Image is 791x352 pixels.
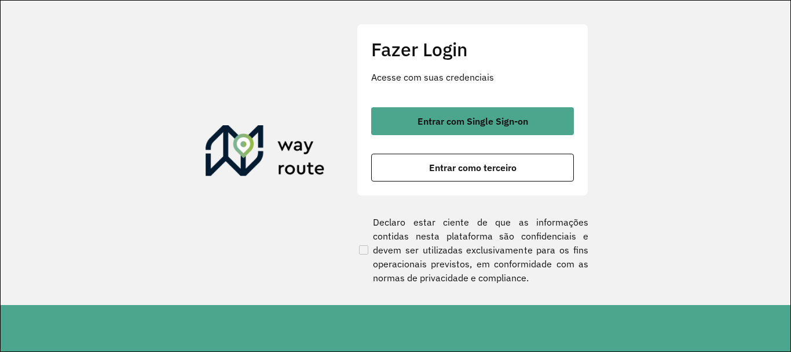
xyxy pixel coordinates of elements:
span: Entrar como terceiro [429,163,517,172]
button: button [371,154,574,182]
img: Roteirizador AmbevTech [206,125,325,181]
h2: Fazer Login [371,38,574,60]
p: Acesse com suas credenciais [371,70,574,84]
label: Declaro estar ciente de que as informações contidas nesta plataforma são confidenciais e devem se... [357,215,588,285]
span: Entrar com Single Sign-on [418,117,528,126]
button: button [371,107,574,135]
